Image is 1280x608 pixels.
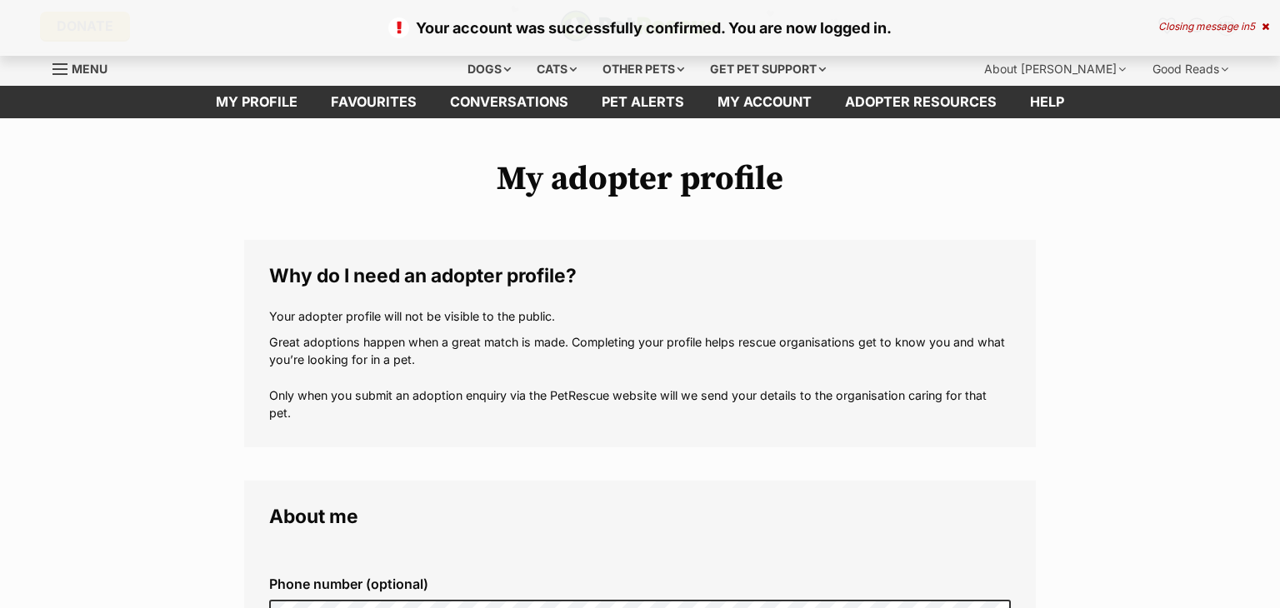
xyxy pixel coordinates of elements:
[828,86,1013,118] a: Adopter resources
[701,86,828,118] a: My account
[269,576,1011,591] label: Phone number (optional)
[698,52,837,86] div: Get pet support
[525,52,588,86] div: Cats
[1013,86,1081,118] a: Help
[244,240,1036,447] fieldset: Why do I need an adopter profile?
[314,86,433,118] a: Favourites
[585,86,701,118] a: Pet alerts
[52,52,119,82] a: Menu
[72,62,107,76] span: Menu
[199,86,314,118] a: My profile
[1141,52,1240,86] div: Good Reads
[456,52,522,86] div: Dogs
[972,52,1137,86] div: About [PERSON_NAME]
[269,506,1011,527] legend: About me
[433,86,585,118] a: conversations
[269,265,1011,287] legend: Why do I need an adopter profile?
[269,333,1011,422] p: Great adoptions happen when a great match is made. Completing your profile helps rescue organisat...
[269,307,1011,325] p: Your adopter profile will not be visible to the public.
[591,52,696,86] div: Other pets
[244,160,1036,198] h1: My adopter profile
